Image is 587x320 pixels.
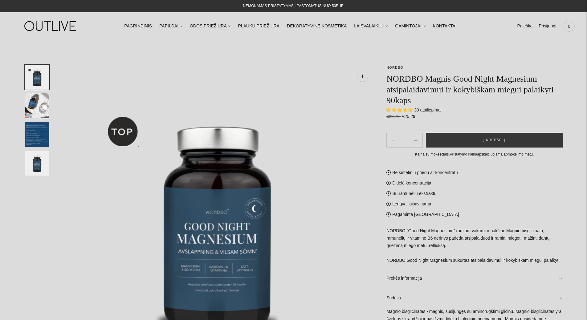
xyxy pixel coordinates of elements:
button: Translation missing: en.general.accessibility.image_thumbail [25,151,49,176]
span: 4.70 stars [386,107,414,112]
span: Į krepšelį [483,137,505,143]
a: NORDBO [386,66,403,69]
h1: NORDBO Magnis Good Night Magnesium atsipalaidavimui ir kokybiškam miegui palaikyti 90kaps [386,73,562,106]
a: PAPILDAI [159,19,182,33]
a: PAGRINDINIS [124,19,152,33]
a: PLAUKŲ PRIEŽIŪRA [238,19,280,33]
a: Prisijungti [539,19,557,33]
a: Pristatymo kaina [450,152,477,156]
button: Translation missing: en.general.accessibility.image_thumbail [25,122,49,147]
p: NORDBO "Good Night Magnesium" ramiam vakarui ir nakčiai. Magnio bisglicinato, ramunėlių ir vitami... [386,227,562,264]
span: €25,29 [402,114,415,119]
a: 0 [564,19,575,33]
a: ODOS PRIEŽIŪRA [190,19,231,33]
s: €29,79 [386,114,401,119]
button: Translation missing: en.general.accessibility.image_thumbail [25,65,49,90]
button: Į krepšelį [426,133,563,148]
button: Translation missing: en.general.accessibility.image_thumbail [25,93,49,118]
button: Subtract product quantity [409,133,422,148]
a: Prekės informacija [386,269,562,288]
a: Paieška [517,19,532,33]
input: Product quantity [400,136,409,145]
a: GAMINTOJAI [395,19,425,33]
div: NEMOKAMAS PRISTATYMAS Į PAŠTOMATUS NUO 50EUR [243,2,344,10]
a: LAISVALAIKIUI [354,19,388,33]
img: OUTLIVE [12,15,89,37]
a: KONTAKTAI [433,19,457,33]
span: 0 [565,22,573,30]
a: DEKORATYVINĖ KOSMETIKA [287,19,347,33]
a: Sudėtis [386,288,562,308]
button: Add product quantity [387,133,400,148]
div: Kaina su mokesčiais. apskaičiuojama apmokėjimo metu. [386,151,562,158]
span: 30 atsiliepimai [414,107,442,112]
